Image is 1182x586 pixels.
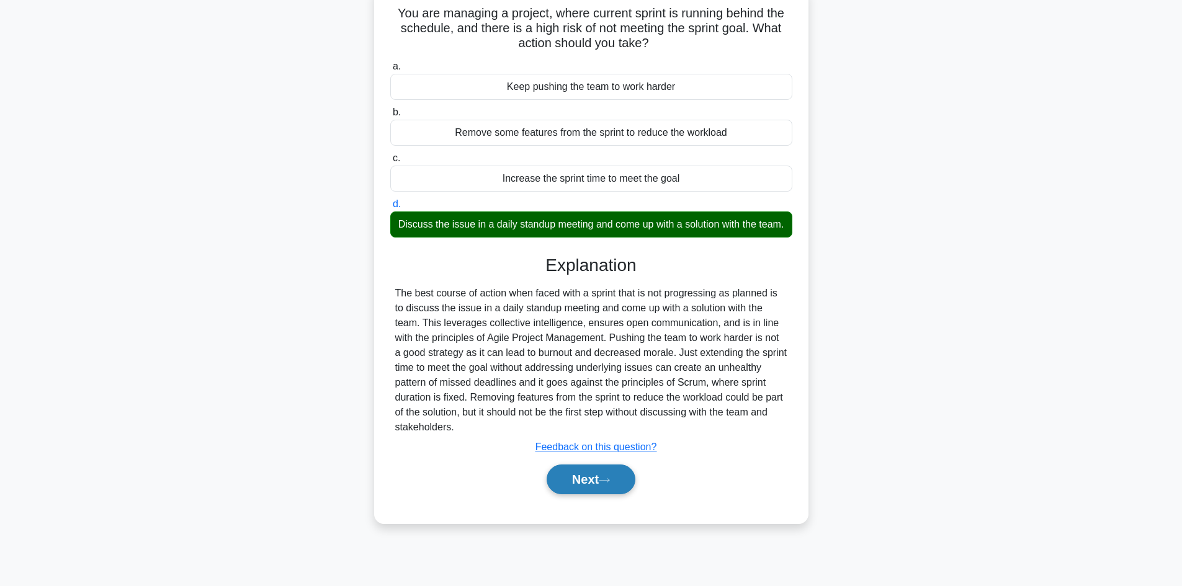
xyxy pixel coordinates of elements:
[390,166,792,192] div: Increase the sprint time to meet the goal
[389,6,794,51] h5: You are managing a project, where current sprint is running behind the schedule, and there is a h...
[390,211,792,238] div: Discuss the issue in a daily standup meeting and come up with a solution with the team.
[398,255,785,276] h3: Explanation
[393,61,401,71] span: a.
[393,198,401,209] span: d.
[395,286,787,435] div: The best course of action when faced with a sprint that is not progressing as planned is to discu...
[393,153,400,163] span: c.
[547,464,635,494] button: Next
[390,120,792,146] div: Remove some features from the sprint to reduce the workload
[393,107,401,117] span: b.
[390,74,792,100] div: Keep pushing the team to work harder
[535,442,657,452] a: Feedback on this question?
